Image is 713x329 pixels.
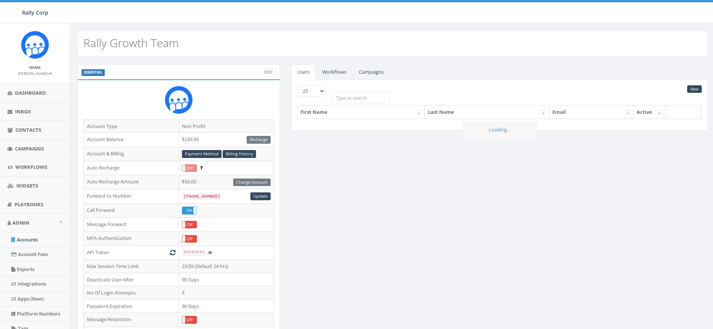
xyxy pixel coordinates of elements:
input: Type to search [332,92,390,103]
div: OnOff [182,316,197,324]
a: Campaigns [353,64,390,80]
th: Last Name [425,106,549,119]
a: New [687,85,702,93]
th: Active [634,106,665,119]
td: Max Session Time Limit [84,259,179,273]
td: Deactivate User After [84,273,179,286]
td: 5 [179,286,274,300]
span: Contacts [15,127,41,133]
td: $50.00 [179,175,274,189]
div: Loading... [462,121,537,138]
i: Generate New Token [170,250,176,255]
td: Password Expiration [84,299,179,313]
td: Non Profit [179,119,274,133]
div: OnOff [182,207,197,214]
span: Campaigns [15,145,44,152]
a: [PERSON_NAME] [18,70,52,76]
span: Admin [12,219,30,226]
span: Playbooks [15,201,43,208]
td: 90 Days [179,299,274,313]
img: Icon_1.png [165,86,193,114]
label: Off [182,165,196,172]
th: Email [549,106,634,119]
label: Off [182,221,196,228]
td: No Of Login Attempts [84,286,179,300]
td: Auto Recharge [84,161,179,175]
code: [PHONE_NUMBER] [182,193,222,200]
div: OnOff [182,164,197,172]
div: OnOff [182,235,197,243]
td: 23:59 (Default 24 hrs) [179,259,274,273]
td: Account Type [84,119,179,133]
span: Enable to prevent campaign failure. [200,164,202,171]
img: Icon_1.png [21,31,49,59]
label: Off [182,235,196,243]
th: First Name [298,106,424,119]
a: Edit [261,68,276,76]
td: API Token [84,246,179,260]
td: Message Forward [84,217,179,232]
div: OnOff [182,221,197,229]
small: [PERSON_NAME] [18,71,52,76]
label: Off [182,316,196,323]
span: Dashboard [15,89,46,96]
a: Users [291,64,316,80]
td: MFA Authentication [84,232,179,246]
td: 90 Days [179,273,274,286]
span: Rally Corp [22,9,48,16]
td: Auto Recharge Amount [84,175,179,189]
td: Account Balance [84,133,179,147]
td: Forward to Number [84,189,179,204]
h2: Rally Growth Team [83,37,179,49]
a: Update [250,192,271,200]
span: Workflows [15,164,47,170]
a: Workflows [316,64,352,80]
a: Payment Method [182,150,222,158]
td: Account & Billing [84,147,179,161]
a: Billing History [223,150,256,158]
label: On [182,207,196,214]
td: Call Forward [84,203,179,217]
td: Message Restriction [84,313,179,327]
span: Inbox [15,108,31,115]
label: ESSENTIAL [82,69,105,76]
span: Widgets [16,182,38,189]
small: Name [29,65,41,70]
td: $239.95 [179,133,274,147]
